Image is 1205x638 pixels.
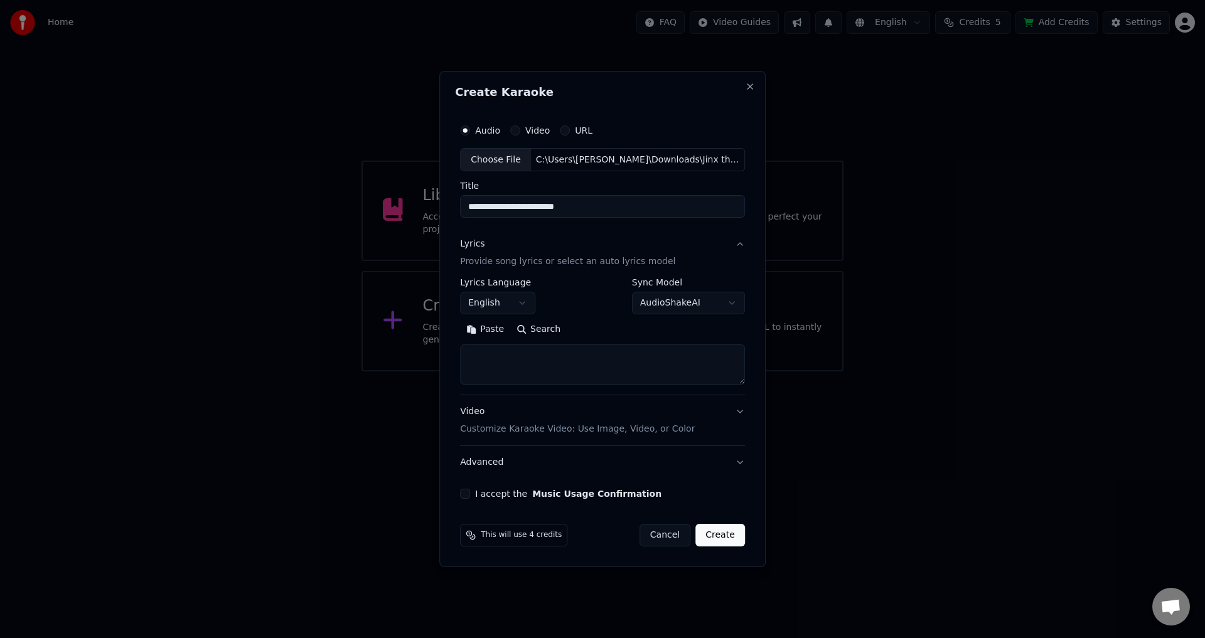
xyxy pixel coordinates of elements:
[455,87,750,98] h2: Create Karaoke
[525,126,550,135] label: Video
[640,524,690,546] button: Cancel
[460,406,695,436] div: Video
[475,489,661,498] label: I accept the
[460,396,745,446] button: VideoCustomize Karaoke Video: Use Image, Video, or Color
[632,279,745,287] label: Sync Model
[460,279,535,287] label: Lyrics Language
[575,126,592,135] label: URL
[531,154,744,166] div: C:\Users\[PERSON_NAME]\Downloads\Jinx the Goth Bitch (Remix).mp3
[481,530,562,540] span: This will use 4 credits
[460,320,510,340] button: Paste
[460,423,695,435] p: Customize Karaoke Video: Use Image, Video, or Color
[695,524,745,546] button: Create
[475,126,500,135] label: Audio
[510,320,567,340] button: Search
[460,238,485,251] div: Lyrics
[460,256,675,268] p: Provide song lyrics or select an auto lyrics model
[532,489,661,498] button: I accept the
[460,279,745,395] div: LyricsProvide song lyrics or select an auto lyrics model
[460,446,745,479] button: Advanced
[461,149,531,171] div: Choose File
[460,182,745,191] label: Title
[460,228,745,279] button: LyricsProvide song lyrics or select an auto lyrics model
